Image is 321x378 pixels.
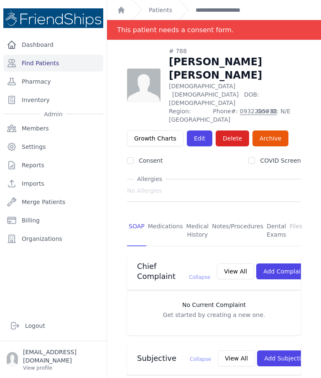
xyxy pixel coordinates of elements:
[3,55,103,72] a: Find Patients
[172,91,239,98] span: [DEMOGRAPHIC_DATA]
[3,230,103,247] a: Organizations
[3,157,103,174] a: Reports
[260,157,301,164] label: COVID Screen
[218,350,255,366] button: View All
[189,274,210,280] span: Collapse
[190,356,211,362] span: Collapse
[146,215,185,246] a: Medications
[3,73,103,90] a: Pharmacy
[135,301,293,309] h3: No Current Complaint
[169,55,301,82] h1: [PERSON_NAME] [PERSON_NAME]
[3,8,103,28] img: Medical Missions EMR
[3,138,103,155] a: Settings
[7,317,100,334] a: Logout
[217,263,254,279] button: View All
[127,69,160,102] img: person-242608b1a05df3501eefc295dc1bc67a.jpg
[127,186,162,195] span: No Allergies
[23,365,100,371] p: View profile
[257,350,315,366] button: Add Subjective
[139,157,163,164] label: Consent
[185,215,211,246] a: Medical History
[3,92,103,108] a: Inventory
[41,110,66,118] span: Admin
[127,215,301,246] nav: Tabs
[137,261,210,281] h3: Chief Complaint
[117,20,234,40] div: This patient needs a consent form.
[7,348,100,371] a: [EMAIL_ADDRESS][DOMAIN_NAME] View profile
[3,36,103,53] a: Dashboard
[187,130,212,146] a: Edit
[107,20,321,40] div: Notification
[137,353,211,363] h3: Subjective
[3,212,103,229] a: Billing
[288,215,304,246] a: Files
[213,107,252,124] span: Phone#:
[169,47,301,55] div: # 788
[23,348,100,365] p: [EMAIL_ADDRESS][DOMAIN_NAME]
[3,194,103,210] a: Merge Patients
[3,120,103,137] a: Members
[216,130,249,146] button: Delete
[265,215,288,246] a: Dental Exams
[134,175,166,183] span: Allergies
[257,107,301,124] span: Gov ID: N/E
[127,215,146,246] a: SOAP
[135,311,293,319] p: Get started by creating a new one.
[127,130,183,146] a: Growth Charts
[169,107,208,124] span: Region: [GEOGRAPHIC_DATA]
[252,130,288,146] a: Archive
[169,82,301,107] p: [DEMOGRAPHIC_DATA]
[3,175,103,192] a: Imports
[256,263,313,279] button: Add Complaint
[210,215,265,246] a: Notes/Procedures
[149,6,172,14] a: Patients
